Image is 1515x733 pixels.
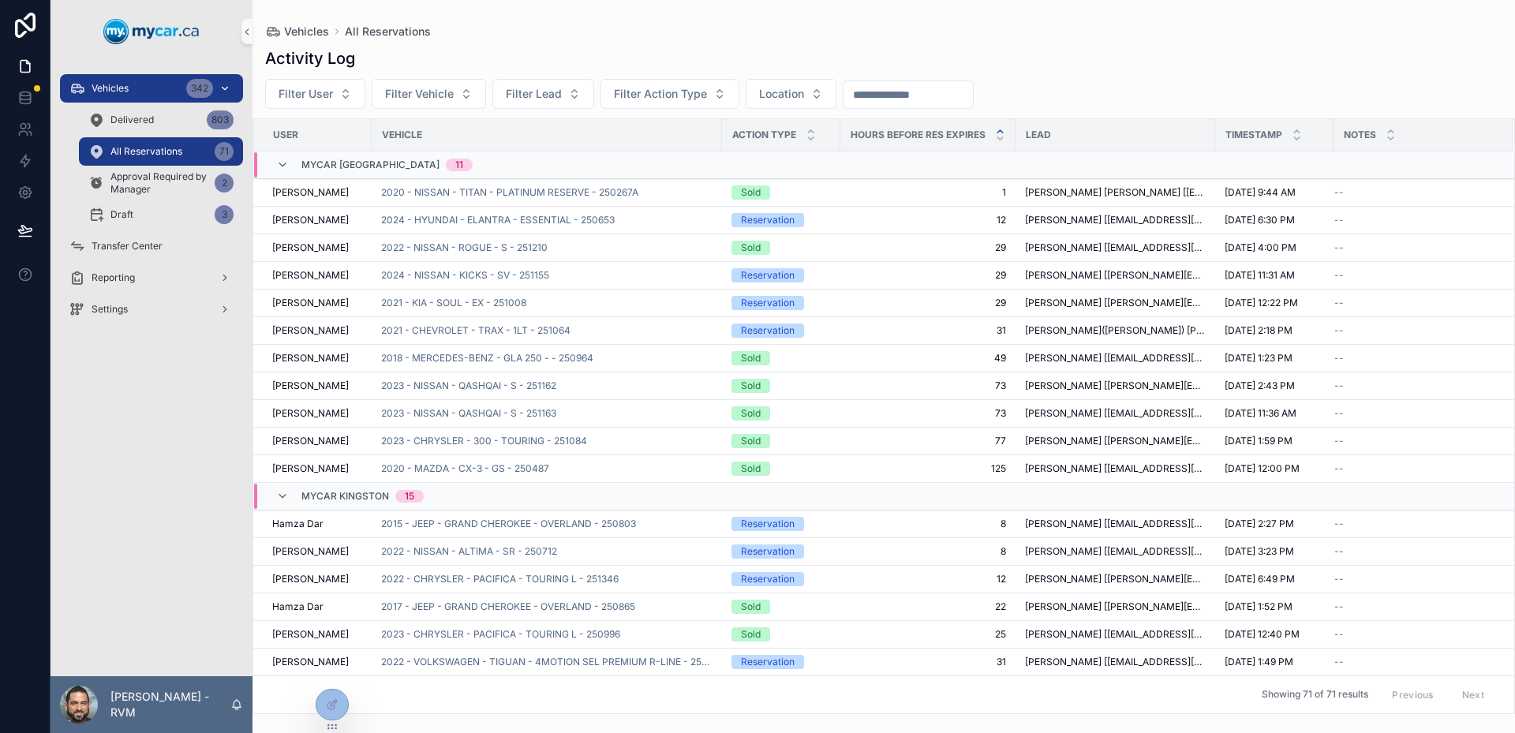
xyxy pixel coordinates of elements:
span: -- [1334,407,1344,420]
span: Reporting [92,271,135,284]
span: [DATE] 1:23 PM [1225,352,1292,365]
span: All Reservations [345,24,431,39]
span: -- [1334,380,1344,392]
span: -- [1334,352,1344,365]
span: [PERSON_NAME] [[EMAIL_ADDRESS][DOMAIN_NAME]] [1025,628,1206,641]
span: 29 [850,241,1006,254]
span: Vehicles [284,24,329,39]
span: [DATE] 2:27 PM [1225,518,1294,530]
span: -- [1334,656,1344,668]
span: -- [1334,241,1344,254]
span: [PERSON_NAME] [272,186,349,199]
span: 2022 - NISSAN - ALTIMA - SR - 250712 [381,545,557,558]
span: [DATE] 1:52 PM [1225,600,1292,613]
span: [DATE] 11:36 AM [1225,407,1296,420]
span: Showing 71 of 71 results [1262,689,1368,701]
span: 8 [850,518,1006,530]
span: 2017 - JEEP - GRAND CHEROKEE - OVERLAND - 250865 [381,600,635,613]
button: Select Button [746,79,836,109]
div: 15 [405,490,414,503]
span: Filter Lead [506,86,562,102]
div: Reservation [741,572,795,586]
span: Notes [1344,129,1376,141]
a: Transfer Center [60,232,243,260]
span: [DATE] 6:30 PM [1225,214,1295,226]
span: [PERSON_NAME] [272,628,349,641]
a: Approval Required by Manager2 [79,169,243,197]
span: Lead [1026,129,1051,141]
span: [PERSON_NAME] [[EMAIL_ADDRESS][DOMAIN_NAME]] [1025,241,1206,254]
span: 12 [850,573,1006,585]
span: Transfer Center [92,240,163,252]
div: Sold [741,185,761,200]
span: [PERSON_NAME] [272,573,349,585]
span: [PERSON_NAME] [272,656,349,668]
span: [DATE] 12:00 PM [1225,462,1300,475]
a: 2023 - CHRYSLER - PACIFICA - TOURING L - 250996 [381,628,620,641]
span: [PERSON_NAME] [[PERSON_NAME][EMAIL_ADDRESS][DOMAIN_NAME]] [1025,269,1206,282]
div: Reservation [741,655,795,669]
span: 2021 - CHEVROLET - TRAX - 1LT - 251064 [381,324,570,337]
span: [PERSON_NAME] [272,269,349,282]
span: [PERSON_NAME] [272,352,349,365]
div: Sold [741,241,761,255]
a: 2023 - CHRYSLER - 300 - TOURING - 251084 [381,435,587,447]
span: [DATE] 9:44 AM [1225,186,1296,199]
span: 2020 - NISSAN - TITAN - PLATINUM RESERVE - 250267A [381,186,638,199]
span: -- [1334,435,1344,447]
span: [PERSON_NAME] [[PERSON_NAME][EMAIL_ADDRESS][DOMAIN_NAME]] [1025,435,1206,447]
span: [PERSON_NAME] [[PERSON_NAME][EMAIL_ADDRESS][PERSON_NAME][DOMAIN_NAME]] [1025,380,1206,392]
span: 2024 - HYUNDAI - ELANTRA - ESSENTIAL - 250653 [381,214,615,226]
div: Sold [741,379,761,393]
span: Timestamp [1225,129,1282,141]
span: [PERSON_NAME]([PERSON_NAME]) [PERSON_NAME] [[EMAIL_ADDRESS][DOMAIN_NAME]] [1025,324,1206,337]
span: [PERSON_NAME] [[EMAIL_ADDRESS][DOMAIN_NAME]] [1025,545,1206,558]
a: 2020 - MAZDA - CX-3 - GS - 250487 [381,462,549,475]
span: -- [1334,186,1344,199]
a: Vehicles342 [60,74,243,103]
a: 2023 - NISSAN - QASHQAI - S - 251163 [381,407,556,420]
span: -- [1334,214,1344,226]
span: [PERSON_NAME] [[PERSON_NAME][EMAIL_ADDRESS][DOMAIN_NAME]] [1025,573,1206,585]
span: [PERSON_NAME] [[EMAIL_ADDRESS][DOMAIN_NAME]] [1025,656,1206,668]
span: [PERSON_NAME] [272,380,349,392]
span: [PERSON_NAME] [272,297,349,309]
a: Settings [60,295,243,323]
span: Filter Vehicle [385,86,454,102]
div: Reservation [741,296,795,310]
div: Sold [741,351,761,365]
span: Filter User [279,86,333,102]
span: [PERSON_NAME] [[PERSON_NAME][EMAIL_ADDRESS][DOMAIN_NAME]] [1025,297,1206,309]
a: 2024 - NISSAN - KICKS - SV - 251155 [381,269,549,282]
div: Sold [741,406,761,421]
span: [DATE] 1:59 PM [1225,435,1292,447]
div: Sold [741,462,761,476]
span: -- [1334,324,1344,337]
span: -- [1334,462,1344,475]
span: [DATE] 2:18 PM [1225,324,1292,337]
span: Settings [92,303,128,316]
button: Select Button [265,79,365,109]
a: 2015 - JEEP - GRAND CHEROKEE - OVERLAND - 250803 [381,518,636,530]
button: Select Button [492,79,594,109]
span: 1 [850,186,1006,199]
span: [DATE] 11:31 AM [1225,269,1295,282]
div: scrollable content [50,63,252,344]
div: Reservation [741,323,795,338]
img: App logo [103,19,200,44]
span: [DATE] 2:43 PM [1225,380,1295,392]
span: [DATE] 4:00 PM [1225,241,1296,254]
span: Approval Required by Manager [110,170,208,196]
span: Location [759,86,804,102]
span: [PERSON_NAME] [272,407,349,420]
span: [PERSON_NAME] [PERSON_NAME] [[EMAIL_ADDRESS][DOMAIN_NAME]] [1025,186,1206,199]
span: [PERSON_NAME] [[EMAIL_ADDRESS][DOMAIN_NAME]] [1025,352,1206,365]
span: -- [1334,600,1344,613]
a: 2018 - MERCEDES-BENZ - GLA 250 - - 250964 [381,352,593,365]
h1: Activity Log [265,47,355,69]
